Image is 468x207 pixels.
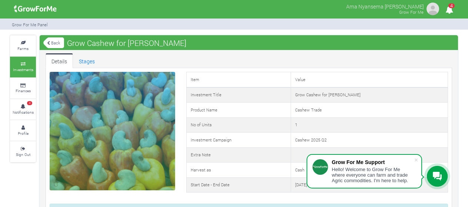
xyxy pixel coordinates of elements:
[291,177,448,193] td: [DATE] - [DATE]
[10,57,36,77] a: Investments
[46,53,73,68] a: Details
[16,88,31,93] small: Finances
[10,36,36,56] a: Farms
[346,1,424,10] p: Ama Nyansema [PERSON_NAME]
[10,99,36,120] a: 4 Notifications
[186,177,291,193] td: Start Date - End Date
[73,53,101,68] a: Stages
[17,46,29,51] small: Farms
[12,22,48,27] small: Grow For Me Panel
[186,72,291,87] td: Item
[186,87,291,103] td: Investment Title
[186,133,291,148] td: Investment Campaign
[332,159,414,165] div: Grow For Me Support
[65,36,188,50] span: Grow Cashew for [PERSON_NAME]
[186,117,291,133] td: No of Units
[11,1,59,16] img: growforme image
[186,163,291,178] td: Harvest as
[13,67,33,72] small: Investments
[27,101,32,106] span: 4
[10,78,36,99] a: Finances
[442,1,457,18] i: Notifications
[186,147,291,163] td: Extra Note
[291,87,448,103] td: Grow Cashew for [PERSON_NAME]
[291,163,448,178] td: Cash
[43,37,64,49] a: Back
[186,103,291,118] td: Product Name
[291,117,448,133] td: 1
[10,141,36,162] a: Sign Out
[425,1,440,16] img: growforme image
[332,167,414,183] div: Hello! Welcome to Grow For Me where everyone can farm and trade Agric commodities. I'm here to help.
[399,9,424,15] small: Grow For Me
[18,131,29,136] small: Profile
[291,103,448,118] td: Cashew Trade
[291,133,448,148] td: Cashew 2025 Q2
[16,152,30,157] small: Sign Out
[10,120,36,141] a: Profile
[13,110,34,115] small: Notifications
[448,3,455,8] span: 4
[291,72,448,87] td: Value
[442,7,457,14] a: 4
